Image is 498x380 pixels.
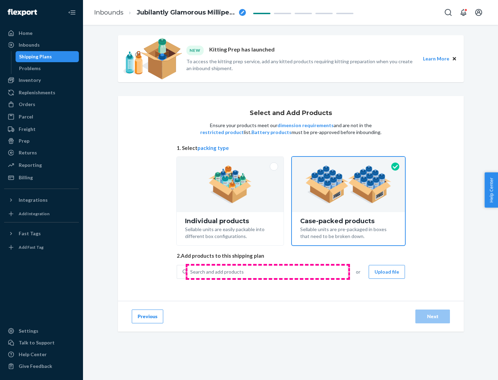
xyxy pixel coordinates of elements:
[4,361,79,372] button: Give Feedback
[4,228,79,239] button: Fast Tags
[65,6,79,19] button: Close Navigation
[19,211,49,217] div: Add Integration
[4,124,79,135] a: Freight
[4,242,79,253] a: Add Fast Tag
[19,174,33,181] div: Billing
[19,363,52,370] div: Give Feedback
[19,244,44,250] div: Add Fast Tag
[19,351,47,358] div: Help Center
[19,65,41,72] div: Problems
[451,55,458,63] button: Close
[4,160,79,171] a: Reporting
[423,55,449,63] button: Learn More
[300,225,397,240] div: Sellable units are pre-packaged in boxes that need to be broken down.
[415,310,450,323] button: Next
[197,144,229,152] button: packing type
[94,9,123,16] a: Inbounds
[8,9,37,16] img: Flexport logo
[209,165,252,203] img: individual-pack.facf35554cb0f1810c75b2bd6df2d64e.png
[305,165,391,203] img: case-pack.59cecea509d18c883b923b81aeac6d0b.png
[251,129,292,136] button: Battery products
[19,197,48,203] div: Integrations
[19,113,33,120] div: Parcel
[190,268,244,275] div: Search and add products
[19,149,37,156] div: Returns
[300,218,397,225] div: Case-packed products
[19,339,55,346] div: Talk to Support
[4,111,79,122] a: Parcel
[185,225,275,240] div: Sellable units are easily packable into different box configurations.
[16,51,79,62] a: Shipping Plans
[19,77,41,84] div: Inventory
[200,122,382,136] p: Ensure your products meet our and are not in the list. must be pre-approved before inbounding.
[4,172,79,183] a: Billing
[441,6,455,19] button: Open Search Box
[421,313,444,320] div: Next
[200,129,244,136] button: restricted product
[209,46,275,55] p: Kitting Prep has launched
[16,63,79,74] a: Problems
[19,162,42,169] div: Reporting
[186,46,204,55] div: NEW
[177,144,405,152] span: 1. Select
[19,230,41,237] div: Fast Tags
[456,6,470,19] button: Open notifications
[19,41,40,48] div: Inbounds
[4,208,79,219] a: Add Integration
[4,325,79,336] a: Settings
[132,310,163,323] button: Previous
[4,194,79,206] button: Integrations
[19,89,55,96] div: Replenishments
[4,87,79,98] a: Replenishments
[4,39,79,50] a: Inbounds
[89,2,251,23] ol: breadcrumbs
[356,268,360,275] span: or
[4,349,79,360] a: Help Center
[369,265,405,279] button: Upload file
[186,58,417,72] p: To access the kitting prep service, add any kitted products requiring kitting preparation when yo...
[250,110,332,117] h1: Select and Add Products
[4,337,79,348] a: Talk to Support
[19,126,36,133] div: Freight
[19,101,35,108] div: Orders
[19,327,38,334] div: Settings
[4,99,79,110] a: Orders
[177,252,405,259] span: 2. Add products to this shipping plan
[19,137,29,144] div: Prep
[4,135,79,146] a: Prep
[472,6,486,19] button: Open account menu
[19,53,52,60] div: Shipping Plans
[185,218,275,225] div: Individual products
[19,30,33,37] div: Home
[4,147,79,158] a: Returns
[4,28,79,39] a: Home
[485,172,498,208] button: Help Center
[4,75,79,86] a: Inventory
[277,122,334,129] button: dimension requirements
[137,8,236,17] span: Jubilantly Glamorous Millipede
